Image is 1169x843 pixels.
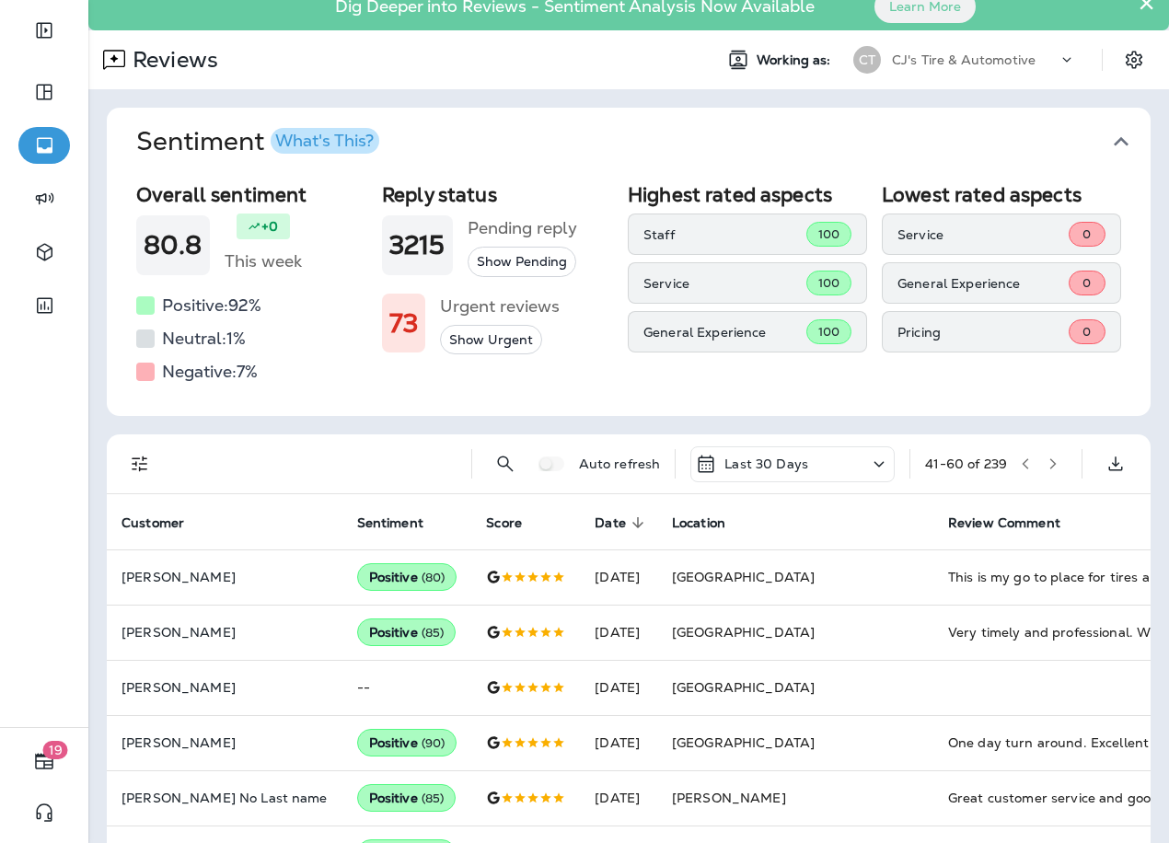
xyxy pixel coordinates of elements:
[672,734,815,751] span: [GEOGRAPHIC_DATA]
[925,456,1007,471] div: 41 - 60 of 239
[672,790,786,806] span: [PERSON_NAME]
[672,679,815,696] span: [GEOGRAPHIC_DATA]
[136,183,367,206] h2: Overall sentiment
[122,570,328,584] p: [PERSON_NAME]
[342,660,472,715] td: --
[1117,43,1151,76] button: Settings
[1082,226,1091,242] span: 0
[122,680,328,695] p: [PERSON_NAME]
[580,549,657,605] td: [DATE]
[389,308,418,339] h1: 73
[225,247,302,276] h5: This week
[162,324,246,353] h5: Neutral: 1 %
[486,514,546,531] span: Score
[487,445,524,482] button: Search Reviews
[595,515,626,531] span: Date
[672,515,725,531] span: Location
[628,183,867,206] h2: Highest rated aspects
[818,324,839,340] span: 100
[580,715,657,770] td: [DATE]
[422,791,445,806] span: ( 85 )
[422,570,446,585] span: ( 80 )
[389,230,446,260] h1: 3215
[897,276,1069,291] p: General Experience
[643,325,806,340] p: General Experience
[580,770,657,826] td: [DATE]
[897,325,1069,340] p: Pricing
[1082,324,1091,340] span: 0
[357,618,457,646] div: Positive
[724,456,808,471] p: Last 30 Days
[357,514,447,531] span: Sentiment
[882,183,1121,206] h2: Lowest rated aspects
[818,226,839,242] span: 100
[579,456,661,471] p: Auto refresh
[440,292,560,321] h5: Urgent reviews
[144,230,203,260] h1: 80.8
[672,514,749,531] span: Location
[422,735,446,751] span: ( 90 )
[162,357,258,387] h5: Negative: 7 %
[122,625,328,640] p: [PERSON_NAME]
[122,791,328,805] p: [PERSON_NAME] No Last name
[440,325,542,355] button: Show Urgent
[122,735,328,750] p: [PERSON_NAME]
[382,183,613,206] h2: Reply status
[643,276,806,291] p: Service
[1097,445,1134,482] button: Export as CSV
[357,563,457,591] div: Positive
[136,126,379,157] h1: Sentiment
[282,4,868,9] p: Dig Deeper into Reviews - Sentiment Analysis Now Available
[162,291,261,320] h5: Positive: 92 %
[643,227,806,242] p: Staff
[468,214,577,243] h5: Pending reply
[580,660,657,715] td: [DATE]
[892,52,1036,67] p: CJ's Tire & Automotive
[672,569,815,585] span: [GEOGRAPHIC_DATA]
[1082,275,1091,291] span: 0
[580,605,657,660] td: [DATE]
[261,217,278,236] p: +0
[486,515,522,531] span: Score
[948,514,1084,531] span: Review Comment
[122,445,158,482] button: Filters
[468,247,576,277] button: Show Pending
[757,52,835,68] span: Working as:
[122,515,184,531] span: Customer
[122,514,208,531] span: Customer
[948,515,1060,531] span: Review Comment
[125,46,218,74] p: Reviews
[357,729,457,756] div: Positive
[122,108,1165,176] button: SentimentWhat's This?
[271,128,379,154] button: What's This?
[897,227,1069,242] p: Service
[18,743,70,779] button: 19
[357,784,457,812] div: Positive
[853,46,881,74] div: CT
[18,12,70,49] button: Expand Sidebar
[595,514,650,531] span: Date
[422,625,445,641] span: ( 85 )
[275,133,374,149] div: What's This?
[672,624,815,641] span: [GEOGRAPHIC_DATA]
[107,176,1151,416] div: SentimentWhat's This?
[818,275,839,291] span: 100
[43,741,68,759] span: 19
[357,515,423,531] span: Sentiment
